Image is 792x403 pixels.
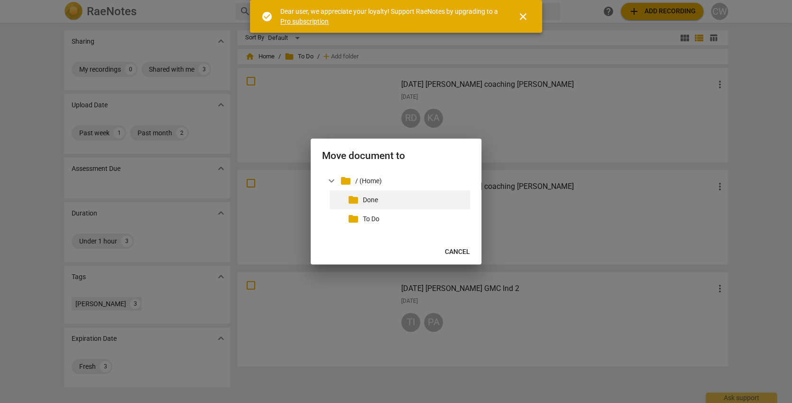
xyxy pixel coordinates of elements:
[363,195,466,205] p: Done
[348,194,359,206] span: folder
[340,175,351,187] span: folder
[326,175,337,187] span: expand_more
[445,247,470,257] span: Cancel
[355,176,466,186] p: / (Home)
[280,7,500,26] div: Dear user, we appreciate your loyalty! Support RaeNotes by upgrading to a
[363,214,466,224] p: To Do
[322,150,470,162] h2: Move document to
[348,213,359,225] span: folder
[437,244,478,261] button: Cancel
[261,11,273,22] span: check_circle
[512,5,534,28] button: Close
[517,11,529,22] span: close
[280,18,329,25] a: Pro subscription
